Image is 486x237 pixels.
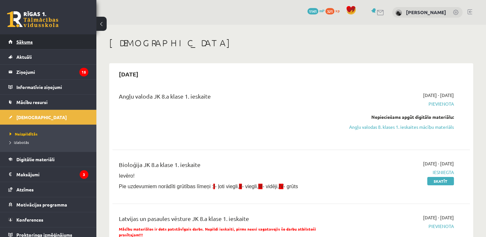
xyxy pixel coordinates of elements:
a: Sākums [8,34,88,49]
span: Pie uzdevumiem norādīti grūtības līmeņi : - ļoti viegli, - viegli, - vidēji, - grūts [119,184,298,189]
i: 15 [79,68,88,76]
a: Ziņojumi15 [8,65,88,79]
span: Pievienota [349,101,454,107]
span: xp [335,8,340,13]
legend: Maksājumi [16,167,88,182]
span: II [239,184,242,189]
div: Nepieciešams apgūt digitālo materiālu: [349,114,454,120]
a: Skatīt [427,177,454,185]
legend: Informatīvie ziņojumi [16,80,88,94]
span: Pievienota [349,223,454,230]
a: Izlabotās [10,139,90,145]
span: III [258,184,262,189]
span: [DATE] - [DATE] [423,214,454,221]
a: [PERSON_NAME] [406,9,446,15]
span: Iesniegta [349,169,454,176]
span: Motivācijas programma [16,202,67,207]
span: Aktuāli [16,54,32,60]
div: Angļu valoda JK 8.a klase 1. ieskaite [119,92,339,104]
a: Mācību resursi [8,95,88,110]
span: Atzīmes [16,187,34,192]
span: Sākums [16,39,33,45]
span: [DEMOGRAPHIC_DATA] [16,114,67,120]
span: 321 [325,8,334,14]
a: Digitālie materiāli [8,152,88,167]
div: Bioloģija JK 8.a klase 1. ieskaite [119,160,339,172]
a: Konferences [8,212,88,227]
h2: [DATE] [112,66,145,82]
h1: [DEMOGRAPHIC_DATA] [109,38,473,48]
span: 1141 [307,8,318,14]
span: [DATE] - [DATE] [423,160,454,167]
a: Informatīvie ziņojumi [8,80,88,94]
a: Maksājumi3 [8,167,88,182]
a: Motivācijas programma [8,197,88,212]
img: Samanta Dakša [395,10,402,16]
span: Ievēro! [119,173,135,179]
span: [DATE] - [DATE] [423,92,454,99]
a: 1141 mP [307,8,324,13]
span: I [213,184,215,189]
a: Atzīmes [8,182,88,197]
a: Rīgas 1. Tālmācības vidusskola [7,11,58,27]
a: Neizpildītās [10,131,90,137]
span: Digitālie materiāli [16,156,55,162]
span: mP [319,8,324,13]
a: Angļu valodas 8. klases 1. ieskaites mācību materiāls [349,124,454,130]
div: Latvijas un pasaules vēsture JK 8.a klase 1. ieskaite [119,214,339,226]
i: 3 [80,170,88,179]
span: Konferences [16,217,43,223]
legend: Ziņojumi [16,65,88,79]
span: Neizpildītās [10,131,38,136]
a: 321 xp [325,8,343,13]
span: Mācību resursi [16,99,48,105]
span: IV [279,184,283,189]
a: [DEMOGRAPHIC_DATA] [8,110,88,125]
span: Izlabotās [10,140,29,145]
a: Aktuāli [8,49,88,64]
